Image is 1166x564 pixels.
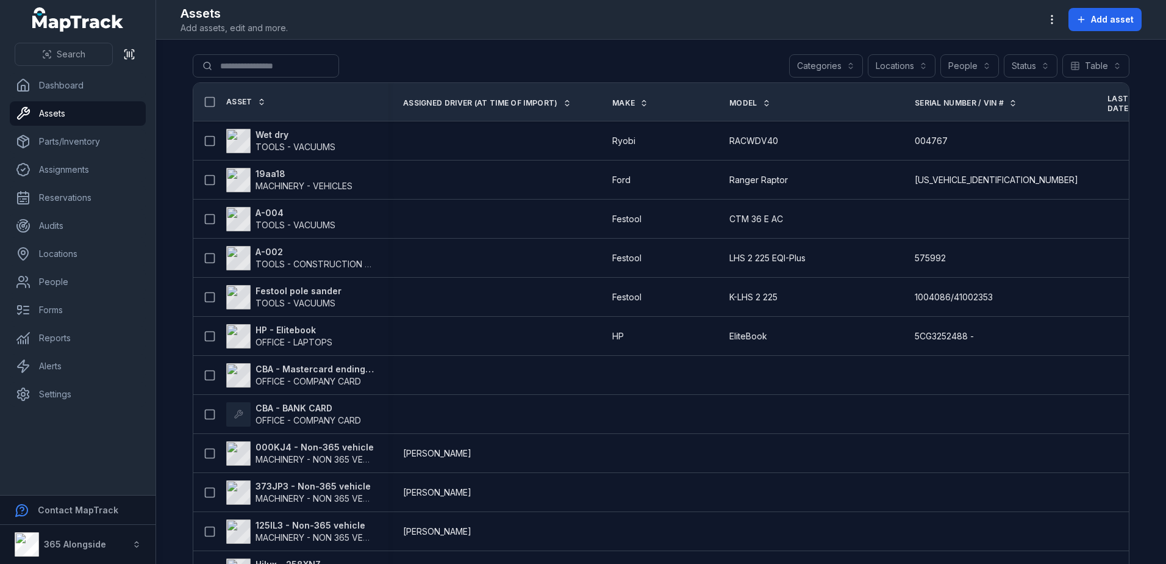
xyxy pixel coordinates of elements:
[226,97,266,107] a: Asset
[1068,8,1142,31] button: Add asset
[10,298,146,322] a: Forms
[226,246,374,270] a: A-002TOOLS - CONSTRUCTION GENERAL (ACRO PROPS, HAND TOOLS, ETC)
[10,129,146,154] a: Parts/Inventory
[612,135,635,147] span: Ryobi
[915,291,993,303] span: 1004086/41002353
[729,291,778,303] span: K-LHS 2 225
[38,505,118,515] strong: Contact MapTrack
[403,447,471,460] span: [PERSON_NAME]
[226,207,335,231] a: A-004TOOLS - VACUUMS
[612,98,635,108] span: Make
[10,354,146,378] a: Alerts
[10,326,146,350] a: Reports
[256,402,361,414] strong: CBA - BANK CARD
[10,157,146,182] a: Assignments
[226,168,352,192] a: 19aa18MACHINERY - VEHICLES
[1004,54,1057,78] button: Status
[226,441,374,466] a: 000KJ4 - Non-365 vehicleMACHINERY - NON 365 VEHICLES
[729,98,771,108] a: Model
[181,5,288,22] h2: Assets
[256,207,335,219] strong: A-004
[256,246,374,258] strong: A-002
[256,168,352,180] strong: 19aa18
[403,98,558,108] span: Assigned Driver (At time of import)
[10,270,146,294] a: People
[729,98,757,108] span: Model
[940,54,999,78] button: People
[256,298,335,308] span: TOOLS - VACUUMS
[256,259,548,269] span: TOOLS - CONSTRUCTION GENERAL (ACRO PROPS, HAND TOOLS, ETC)
[256,181,352,191] span: MACHINERY - VEHICLES
[256,376,361,386] span: OFFICE - COMPANY CARD
[729,135,778,147] span: RACWDV40
[226,519,374,544] a: 125IL3 - Non-365 vehicleMACHINERY - NON 365 VEHICLES
[256,480,374,493] strong: 373JP3 - Non-365 vehicle
[32,7,124,32] a: MapTrack
[403,486,471,499] span: [PERSON_NAME]
[226,363,374,388] a: CBA - Mastercard ending 4187OFFICE - COMPANY CARD
[729,252,806,264] span: LHS 2 225 EQI-Plus
[612,330,624,342] span: HP
[10,73,146,98] a: Dashboard
[44,539,106,549] strong: 365 Alongside
[10,186,146,210] a: Reservations
[915,135,948,147] span: 004767
[256,363,374,375] strong: CBA - Mastercard ending 4187
[256,220,335,230] span: TOOLS - VACUUMS
[612,98,648,108] a: Make
[15,43,113,66] button: Search
[612,252,642,264] span: Festool
[256,519,374,532] strong: 125IL3 - Non-365 vehicle
[612,291,642,303] span: Festool
[256,454,392,465] span: MACHINERY - NON 365 VEHICLES
[57,48,85,60] span: Search
[915,98,1004,108] span: Serial Number / VIN #
[256,493,392,504] span: MACHINERY - NON 365 VEHICLES
[915,98,1017,108] a: Serial Number / VIN #
[10,214,146,238] a: Audits
[915,330,974,342] span: 5CG3252488 -
[729,330,767,342] span: EliteBook
[256,337,332,347] span: OFFICE - LAPTOPS
[226,402,361,427] a: CBA - BANK CARDOFFICE - COMPANY CARD
[10,382,146,407] a: Settings
[915,252,946,264] span: 575992
[226,97,252,107] span: Asset
[729,174,788,186] span: Ranger Raptor
[729,213,783,225] span: CTM 36 E AC
[256,129,335,141] strong: Wet dry
[226,129,335,153] a: Wet dryTOOLS - VACUUMS
[256,441,374,454] strong: 000KJ4 - Non-365 vehicle
[403,526,471,538] span: [PERSON_NAME]
[226,324,332,349] a: HP - ElitebookOFFICE - LAPTOPS
[1062,54,1129,78] button: Table
[181,22,288,34] span: Add assets, edit and more.
[868,54,935,78] button: Locations
[256,285,342,297] strong: Festool pole sander
[256,415,361,425] span: OFFICE - COMPANY CARD
[10,101,146,126] a: Assets
[403,98,571,108] a: Assigned Driver (At time of import)
[256,324,332,336] strong: HP - Elitebook
[915,174,1078,186] span: [US_VEHICLE_IDENTIFICATION_NUMBER]
[612,174,631,186] span: Ford
[256,532,392,543] span: MACHINERY - NON 365 VEHICLES
[789,54,863,78] button: Categories
[226,285,342,309] a: Festool pole sanderTOOLS - VACUUMS
[612,213,642,225] span: Festool
[10,242,146,266] a: Locations
[226,480,374,505] a: 373JP3 - Non-365 vehicleMACHINERY - NON 365 VEHICLES
[1091,13,1134,26] span: Add asset
[256,142,335,152] span: TOOLS - VACUUMS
